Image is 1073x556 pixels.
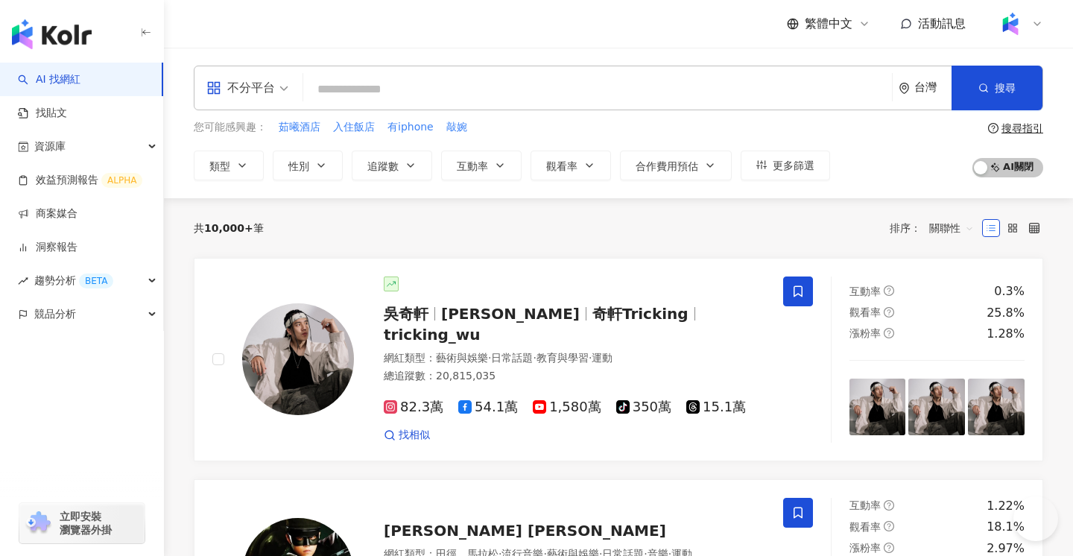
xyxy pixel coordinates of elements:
[952,66,1042,110] button: 搜尋
[994,283,1025,300] div: 0.3%
[333,120,375,135] span: 入住飯店
[384,428,430,443] a: 找相似
[204,222,253,234] span: 10,000+
[194,151,264,180] button: 類型
[367,160,399,172] span: 追蹤數
[34,130,66,163] span: 資源庫
[384,399,443,415] span: 82.3萬
[987,326,1025,342] div: 1.28%
[805,16,852,32] span: 繁體中文
[488,352,491,364] span: ·
[908,379,965,435] img: post-image
[18,276,28,286] span: rise
[19,503,145,543] a: chrome extension立即安裝 瀏覽器外掛
[996,10,1025,38] img: Kolr%20app%20icon%20%281%29.png
[589,352,592,364] span: ·
[929,216,974,240] span: 關聯性
[206,80,221,95] span: appstore
[242,303,354,415] img: KOL Avatar
[18,173,142,188] a: 效益預測報告ALPHA
[968,379,1025,435] img: post-image
[384,369,765,384] div: 總追蹤數 ： 20,815,035
[620,151,732,180] button: 合作費用預估
[849,379,906,435] img: post-image
[987,305,1025,321] div: 25.8%
[387,120,434,135] span: 有iphone
[441,151,522,180] button: 互動率
[546,160,577,172] span: 觀看率
[18,72,80,87] a: searchAI 找網紅
[884,328,894,338] span: question-circle
[536,352,589,364] span: 教育與學習
[209,160,230,172] span: 類型
[849,285,881,297] span: 互動率
[987,498,1025,514] div: 1.22%
[206,76,275,100] div: 不分平台
[592,305,689,323] span: 奇軒Tricking
[884,500,894,511] span: question-circle
[446,120,467,135] span: 敲婉
[531,151,611,180] button: 觀看率
[384,326,481,344] span: tricking_wu
[849,327,881,339] span: 漲粉率
[194,258,1043,461] a: KOL Avatar吳奇軒[PERSON_NAME]奇軒Trickingtricking_wu網紅類型：藝術與娛樂·日常話題·教育與學習·運動總追蹤數：20,815,03582.3萬54.1萬1...
[592,352,613,364] span: 運動
[899,83,910,94] span: environment
[988,123,998,133] span: question-circle
[352,151,432,180] button: 追蹤數
[288,160,309,172] span: 性別
[446,119,468,136] button: 敲婉
[533,399,601,415] span: 1,580萬
[884,543,894,553] span: question-circle
[1013,496,1058,541] iframe: Help Scout Beacon - Open
[279,120,320,135] span: 茹曦酒店
[384,305,428,323] span: 吳奇軒
[884,521,894,531] span: question-circle
[24,511,53,535] img: chrome extension
[890,216,982,240] div: 排序：
[384,522,666,540] span: [PERSON_NAME] [PERSON_NAME]
[773,159,814,171] span: 更多篩選
[436,352,488,364] span: 藝術與娛樂
[273,151,343,180] button: 性別
[686,399,746,415] span: 15.1萬
[849,499,881,511] span: 互動率
[194,222,264,234] div: 共 筆
[884,307,894,318] span: question-circle
[636,160,698,172] span: 合作費用預估
[987,519,1025,535] div: 18.1%
[533,352,536,364] span: ·
[616,399,671,415] span: 350萬
[441,305,580,323] span: [PERSON_NAME]
[194,120,267,135] span: 您可能感興趣：
[849,306,881,318] span: 觀看率
[399,428,430,443] span: 找相似
[884,285,894,296] span: question-circle
[849,542,881,554] span: 漲粉率
[12,19,92,49] img: logo
[60,510,112,537] span: 立即安裝 瀏覽器外掛
[1001,122,1043,134] div: 搜尋指引
[457,160,488,172] span: 互動率
[34,297,76,331] span: 競品分析
[914,81,952,94] div: 台灣
[18,106,67,121] a: 找貼文
[918,16,966,31] span: 活動訊息
[995,82,1016,94] span: 搜尋
[849,521,881,533] span: 觀看率
[18,240,77,255] a: 洞察報告
[491,352,533,364] span: 日常話題
[458,399,518,415] span: 54.1萬
[332,119,376,136] button: 入住飯店
[278,119,321,136] button: 茹曦酒店
[18,206,77,221] a: 商案媒合
[34,264,113,297] span: 趨勢分析
[387,119,434,136] button: 有iphone
[741,151,830,180] button: 更多篩選
[384,351,765,366] div: 網紅類型 ：
[79,274,113,288] div: BETA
